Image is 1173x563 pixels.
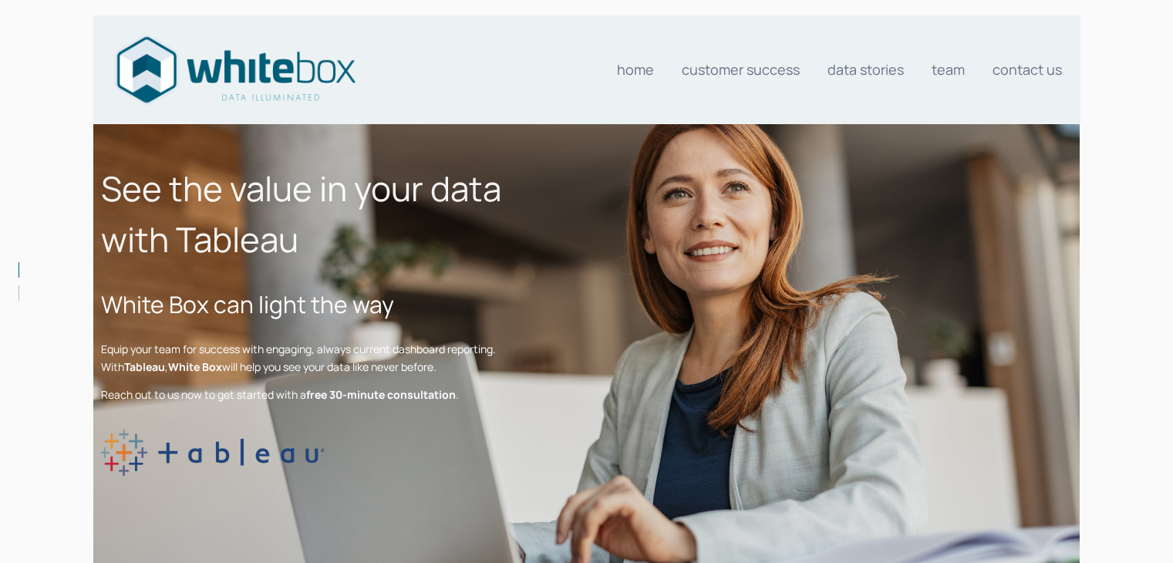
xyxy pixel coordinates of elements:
img: Data consultants [112,32,359,108]
strong: Tableau [124,359,165,374]
a: Customer Success [682,54,800,85]
p: Equip your team for success with engaging, always current dashboard reporting. With , will help y... [101,341,574,376]
h2: White Box can light the way [101,287,574,322]
p: Reach out to us now to get started with a . [101,386,574,403]
strong: free 30-minute consultation [306,387,456,402]
h1: See the value in your data with Tableau [101,163,574,265]
a: Home [617,54,654,85]
a: Data stories [828,54,904,85]
img: Tableau logo [101,430,325,476]
a: Team [932,54,965,85]
strong: White Box [168,359,222,374]
a: Contact us [993,54,1062,85]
